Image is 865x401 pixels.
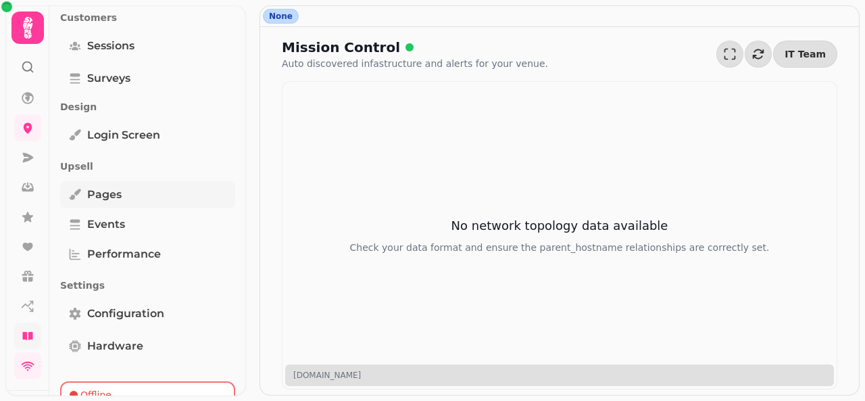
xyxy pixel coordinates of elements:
[87,216,125,233] span: Events
[350,216,770,235] p: No network topology data available
[87,187,122,203] span: Pages
[87,306,164,322] span: Configuration
[350,241,770,254] p: Check your data format and ensure the parent_hostname relationships are correctly set.
[60,95,235,119] p: Design
[60,65,235,92] a: Surveys
[87,338,143,354] span: Hardware
[785,49,826,59] span: IT Team
[87,38,134,54] span: Sessions
[87,70,130,87] span: Surveys
[60,154,235,179] p: Upsell
[60,5,235,30] p: Customers
[293,370,361,381] p: [DOMAIN_NAME]
[263,9,299,24] div: None
[60,241,235,268] a: Performance
[60,32,235,60] a: Sessions
[60,181,235,208] a: Pages
[60,300,235,327] a: Configuration
[60,273,235,298] p: Settings
[60,211,235,238] a: Events
[282,38,400,57] span: Mission Control
[773,41,837,68] button: IT Team
[87,127,160,143] span: Login screen
[282,57,548,70] p: Auto discovered infastructure and alerts for your venue.
[60,122,235,149] a: Login screen
[60,333,235,360] a: Hardware
[87,246,161,262] span: Performance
